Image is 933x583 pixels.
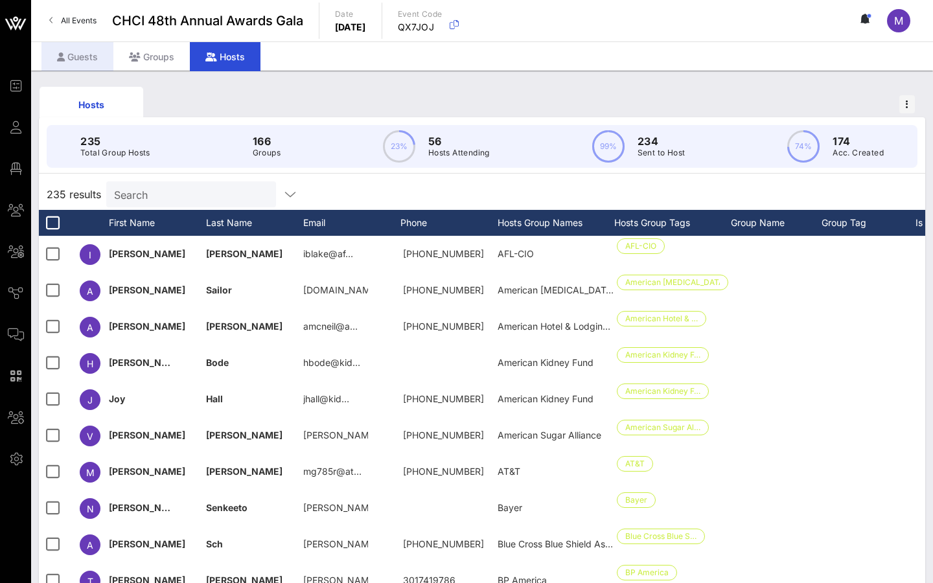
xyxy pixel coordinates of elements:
span: I [89,249,91,260]
span: J [87,394,93,406]
span: +17032018529 [403,321,484,332]
span: [PERSON_NAME] [109,357,185,368]
span: [PERSON_NAME] [109,321,185,332]
span: Bode [206,357,229,368]
span: CHCI 48th Annual Awards Gala [112,11,303,30]
span: +17172177839 [403,248,484,259]
span: [PERSON_NAME] [109,466,185,477]
div: Phone [400,210,498,236]
span: American Sugar Alliance [498,429,601,440]
span: American [MEDICAL_DATA] Society [MEDICAL_DATA] Action Network [498,284,796,295]
p: Event Code [398,8,443,21]
p: Acc. Created [833,146,884,159]
div: Hosts [49,98,133,111]
span: N [87,503,94,514]
span: All Events [61,16,97,25]
span: AFL-CIO [625,239,656,253]
span: American Hotel & … [625,312,698,326]
p: 56 [428,133,490,149]
p: Sent to Host [638,146,685,159]
span: American Hotel & Lodging Association [498,321,660,332]
p: hbode@kid… [303,345,360,381]
span: Bayer [625,493,647,507]
span: Hall [206,393,223,404]
span: +17033147119 [403,284,484,295]
div: Hosts Group Tags [614,210,731,236]
span: American Kidney F… [625,348,700,362]
span: AT&T [498,466,520,477]
span: +12402927025 [403,393,484,404]
span: A [87,540,93,551]
span: [PERSON_NAME] [206,429,282,440]
span: [PERSON_NAME] [206,466,282,477]
p: 174 [833,133,884,149]
div: M [887,9,910,32]
span: American [MEDICAL_DATA] S… [625,275,720,290]
p: amcneil@a… [303,308,358,345]
p: [PERSON_NAME][DOMAIN_NAME]… [303,526,368,562]
span: Sch [206,538,223,549]
span: Joy [109,393,125,404]
div: Groups [113,42,190,71]
p: Hosts Attending [428,146,490,159]
p: Total Group Hosts [80,146,150,159]
div: Hosts Group Names [498,210,614,236]
div: Group Tag [822,210,912,236]
p: mg785r@at… [303,453,362,490]
p: Groups [253,146,281,159]
span: +18043472561 [403,538,484,549]
span: [PERSON_NAME] [109,429,185,440]
span: Blue Cross Blue S… [625,529,697,543]
p: 166 [253,133,281,149]
span: 235 results [47,187,101,202]
p: [PERSON_NAME].sen… [303,490,368,526]
span: Senkeeto [206,502,248,513]
span: [PERSON_NAME] [206,321,282,332]
p: Date [335,8,366,21]
span: American Sugar Al… [625,420,700,435]
span: A [87,286,93,297]
div: Group Name [731,210,822,236]
div: Hosts [190,42,260,71]
div: First Name [109,210,206,236]
p: [PERSON_NAME]@su… [303,417,368,453]
span: A [87,322,93,333]
div: Last Name [206,210,303,236]
span: Blue Cross Blue Shield Association [498,538,643,549]
span: [PERSON_NAME] [109,284,185,295]
div: Guests [41,42,113,71]
span: Sailor [206,284,232,295]
span: Bayer [498,502,522,513]
p: jhall@kid… [303,381,349,417]
span: +17033515055 [403,429,484,440]
span: [PERSON_NAME] [109,538,185,549]
span: [PERSON_NAME] [206,248,282,259]
span: AT&T [625,457,645,471]
span: AFL-CIO [498,248,534,259]
p: [DOMAIN_NAME]… [303,272,368,308]
span: American Kidney Fund [498,357,593,368]
span: BP America [625,566,669,580]
p: 235 [80,133,150,149]
span: M [894,14,903,27]
span: H [87,358,93,369]
span: [PERSON_NAME] [109,248,185,259]
div: Email [303,210,400,236]
span: V [87,431,93,442]
p: [DATE] [335,21,366,34]
p: QX7JOJ [398,21,443,34]
span: M [86,467,95,478]
a: All Events [41,10,104,31]
span: American Kidney F… [625,384,700,398]
span: American Kidney Fund [498,393,593,404]
p: 234 [638,133,685,149]
span: [PERSON_NAME] [109,502,185,513]
p: iblake@af… [303,236,353,272]
span: +12023206223 [403,466,484,477]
